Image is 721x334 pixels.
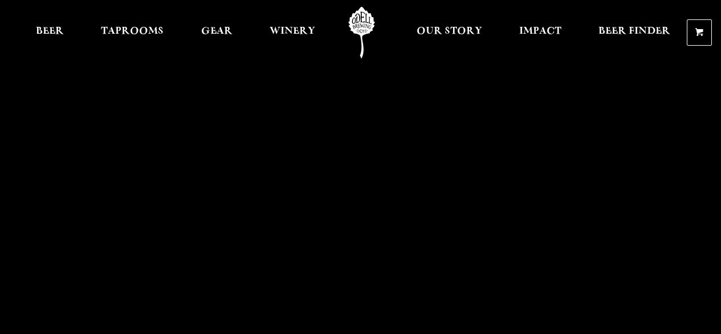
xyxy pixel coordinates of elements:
[417,27,482,36] span: Our Story
[36,27,64,36] span: Beer
[598,27,670,36] span: Beer Finder
[409,7,490,58] a: Our Story
[340,7,383,58] a: Odell Home
[28,7,71,58] a: Beer
[591,7,678,58] a: Beer Finder
[194,7,240,58] a: Gear
[93,7,171,58] a: Taprooms
[201,27,233,36] span: Gear
[262,7,323,58] a: Winery
[270,27,315,36] span: Winery
[519,27,561,36] span: Impact
[101,27,164,36] span: Taprooms
[512,7,569,58] a: Impact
